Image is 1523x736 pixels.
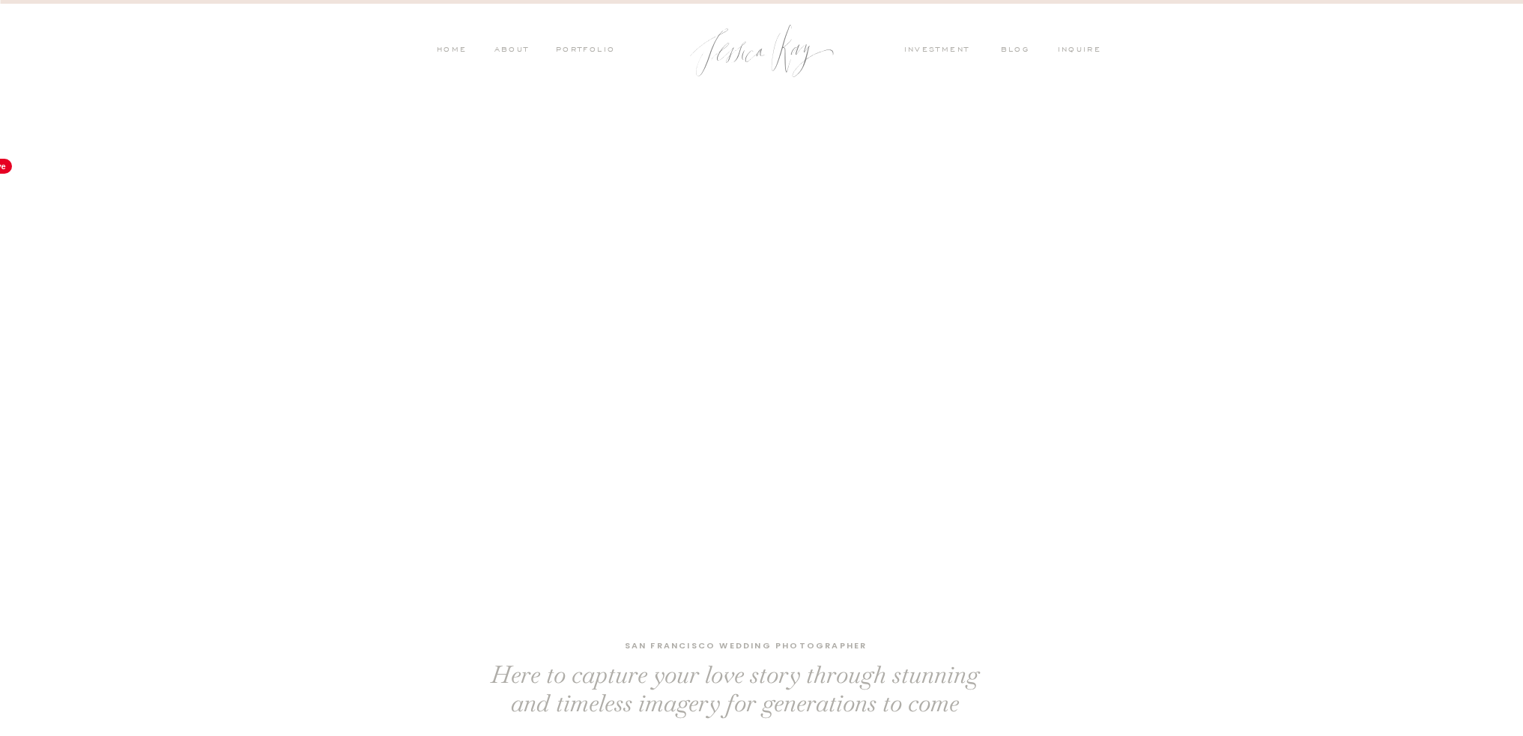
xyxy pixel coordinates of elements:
[904,44,978,58] a: investment
[491,44,530,58] a: ABOUT
[566,639,927,654] h1: San Francisco wedding photographer
[554,44,616,58] a: PORTFOLIO
[483,660,987,712] h2: Here to capture your love story through stunning and timeless imagery for generations to come
[1058,44,1109,58] a: inquire
[1001,44,1040,58] a: blog
[436,44,467,58] a: HOME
